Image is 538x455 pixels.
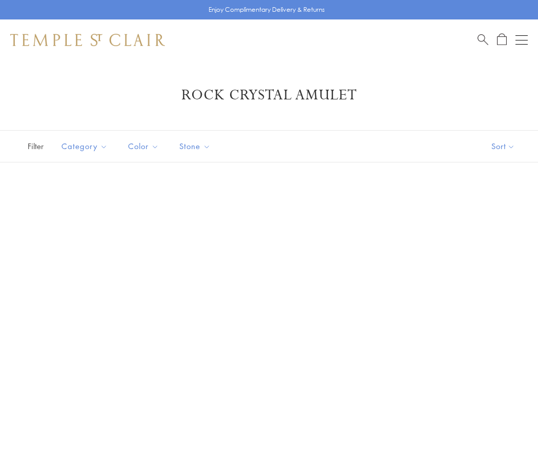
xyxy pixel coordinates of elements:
[497,33,507,46] a: Open Shopping Bag
[209,5,325,15] p: Enjoy Complimentary Delivery & Returns
[10,34,165,46] img: Temple St. Clair
[56,140,115,153] span: Category
[515,34,528,46] button: Open navigation
[26,86,512,105] h1: Rock Crystal Amulet
[120,135,167,158] button: Color
[468,131,538,162] button: Show sort by
[478,33,488,46] a: Search
[54,135,115,158] button: Category
[172,135,218,158] button: Stone
[123,140,167,153] span: Color
[174,140,218,153] span: Stone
